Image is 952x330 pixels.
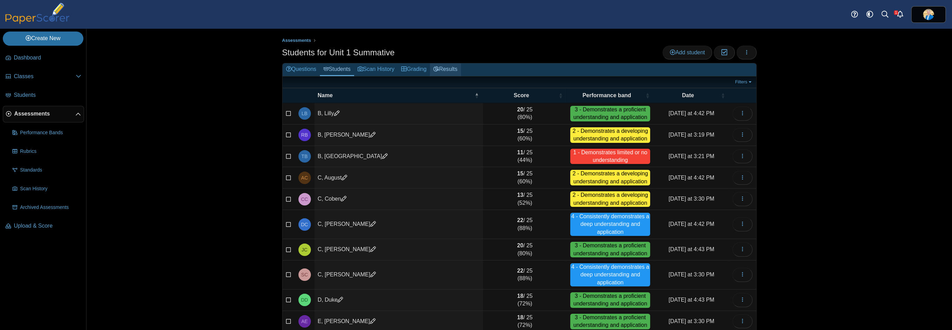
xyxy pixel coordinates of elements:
[483,167,567,189] td: / 25 (60%)
[20,185,81,192] span: Scan History
[302,154,308,159] span: Trenton B
[483,189,567,210] td: / 25 (52%)
[645,88,649,103] span: Performance band : Activate to sort
[3,19,72,25] a: PaperScorer
[517,171,524,176] b: 15
[301,222,308,227] span: Dane C
[668,196,714,202] time: Sep 11, 2025 at 3:30 PM
[517,192,524,198] b: 13
[475,88,479,103] span: Name : Activate to invert sorting
[10,162,84,178] a: Standards
[314,167,483,189] td: C, August
[430,63,461,76] a: Results
[301,197,308,202] span: Coben C
[301,272,308,277] span: Shanley C
[570,106,650,121] div: 3 - Demonstrates a proficient understanding and application
[682,92,694,98] span: Date
[3,87,84,104] a: Students
[314,103,483,125] td: B, Lilly
[354,63,398,76] a: Scan History
[314,125,483,146] td: B, [PERSON_NAME]
[483,290,567,311] td: / 25 (72%)
[314,260,483,290] td: C, [PERSON_NAME]
[301,297,308,302] span: Duke D
[283,63,320,76] a: Questions
[10,199,84,216] a: Archived Assessments
[570,127,650,143] div: 2 - Demonstrates a developing understanding and application
[483,146,567,167] td: / 25 (44%)
[20,148,81,155] span: Rubrics
[663,46,712,59] a: Add student
[893,7,908,22] a: Alerts
[10,143,84,160] a: Rubrics
[318,92,333,98] span: Name
[280,36,313,45] a: Assessments
[570,292,650,308] div: 3 - Demonstrates a proficient understanding and application
[517,107,524,112] b: 20
[570,191,650,207] div: 2 - Demonstrates a developing understanding and application
[10,125,84,141] a: Performance Bands
[14,110,75,118] span: Assessments
[517,149,524,155] b: 11
[570,170,650,185] div: 2 - Demonstrates a developing understanding and application
[721,88,725,103] span: Date : Activate to sort
[670,49,705,55] span: Add student
[3,31,83,45] a: Create New
[320,63,354,76] a: Students
[733,79,755,85] a: Filters
[570,314,650,329] div: 3 - Demonstrates a proficient understanding and application
[14,73,76,80] span: Classes
[923,9,934,20] span: Travis McFarland
[282,38,311,43] span: Assessments
[517,314,524,320] b: 18
[668,297,714,303] time: Sep 11, 2025 at 4:43 PM
[14,91,81,99] span: Students
[20,204,81,211] span: Archived Assessments
[20,129,81,136] span: Performance Bands
[668,132,714,138] time: Sep 11, 2025 at 3:19 PM
[302,247,307,252] span: Jasmine C
[314,210,483,239] td: C, [PERSON_NAME]
[517,268,524,274] b: 22
[483,239,567,260] td: / 25 (80%)
[3,106,84,122] a: Assessments
[668,153,714,159] time: Sep 11, 2025 at 3:21 PM
[668,175,714,181] time: Sep 11, 2025 at 4:42 PM
[570,149,650,164] div: 1 - Demonstrates limited or no understanding
[3,218,84,235] a: Upload & Score
[668,318,714,324] time: Sep 11, 2025 at 3:30 PM
[302,111,307,116] span: Lilly B
[668,272,714,277] time: Sep 11, 2025 at 3:30 PM
[668,110,714,116] time: Sep 11, 2025 at 4:42 PM
[911,6,946,23] a: ps.jrF02AmRZeRNgPWo
[668,246,714,252] time: Sep 11, 2025 at 4:43 PM
[314,290,483,311] td: D, Duke
[483,210,567,239] td: / 25 (88%)
[517,217,524,223] b: 22
[20,167,81,174] span: Standards
[514,92,529,98] span: Score
[282,47,395,58] h1: Students for Unit 1 Summative
[314,146,483,167] td: B, [GEOGRAPHIC_DATA]
[3,3,72,24] img: PaperScorer
[517,242,524,248] b: 20
[517,293,524,299] b: 18
[570,263,650,286] div: 4 - Consistently demonstrates a deep understanding and application
[3,50,84,66] a: Dashboard
[582,92,631,98] span: Performance band
[14,222,81,230] span: Upload & Score
[517,128,524,134] b: 15
[301,175,308,180] span: August C
[558,88,563,103] span: Score : Activate to sort
[14,54,81,62] span: Dashboard
[301,319,308,324] span: Adelle E
[10,181,84,197] a: Scan History
[483,260,567,290] td: / 25 (88%)
[301,132,308,137] span: Rodrigo B
[314,239,483,260] td: C, [PERSON_NAME]
[483,103,567,125] td: / 25 (80%)
[668,221,714,227] time: Sep 11, 2025 at 4:42 PM
[314,189,483,210] td: C, Coben
[3,68,84,85] a: Classes
[398,63,430,76] a: Grading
